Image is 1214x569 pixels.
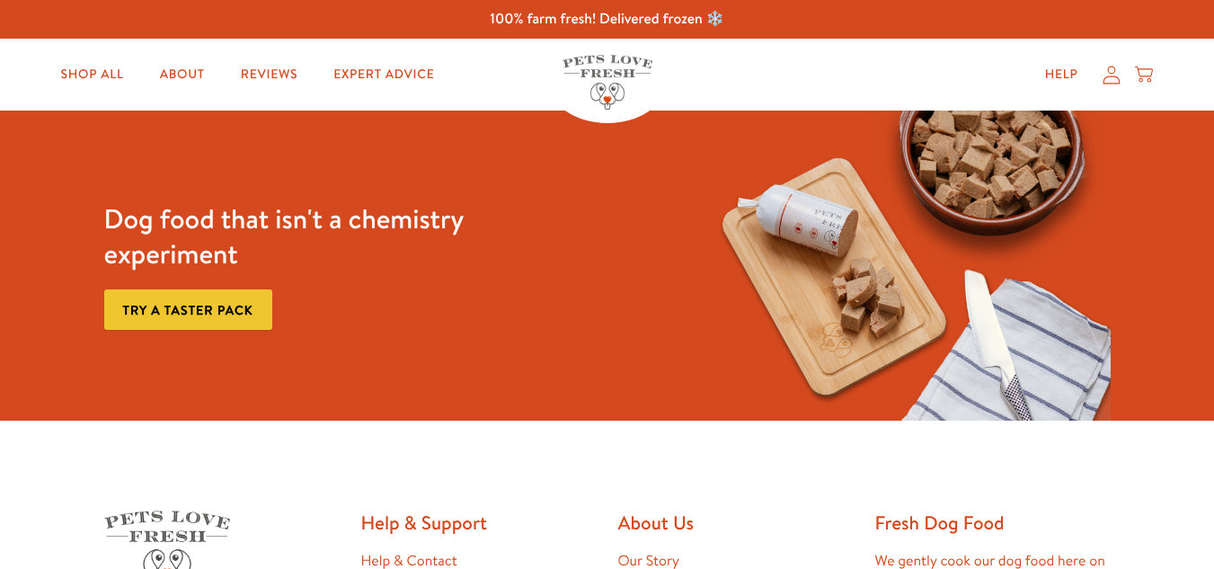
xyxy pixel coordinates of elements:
[104,201,515,271] h3: Dog food that isn't a chemistry experiment
[875,511,1111,535] h2: Fresh Dog Food
[104,289,272,330] a: Try a taster pack
[47,57,138,93] a: Shop All
[319,57,448,93] a: Expert Advice
[146,57,219,93] a: About
[699,111,1110,421] img: Fussy
[563,55,652,110] img: Pets Love Fresh
[226,57,312,93] a: Reviews
[361,511,597,535] h2: Help & Support
[1031,57,1093,93] a: Help
[618,511,854,535] h2: About Us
